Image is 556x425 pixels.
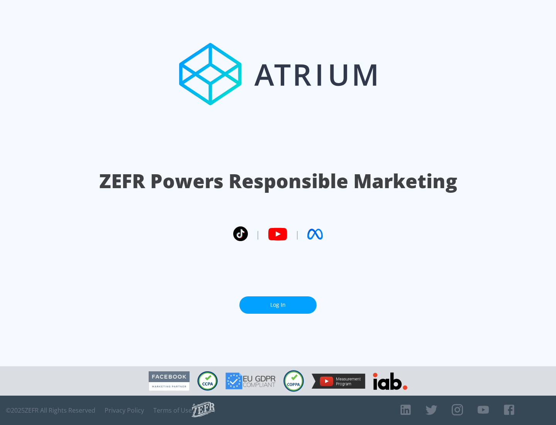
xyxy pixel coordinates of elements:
span: | [256,228,260,240]
a: Terms of Use [153,406,192,414]
img: Facebook Marketing Partner [149,371,190,391]
a: Privacy Policy [105,406,144,414]
img: CCPA Compliant [197,371,218,391]
img: YouTube Measurement Program [312,374,365,389]
span: © 2025 ZEFR All Rights Reserved [6,406,95,414]
span: | [295,228,300,240]
img: IAB [373,372,407,390]
a: Log In [239,296,317,314]
img: GDPR Compliant [225,372,276,389]
h1: ZEFR Powers Responsible Marketing [99,168,457,194]
img: COPPA Compliant [283,370,304,392]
